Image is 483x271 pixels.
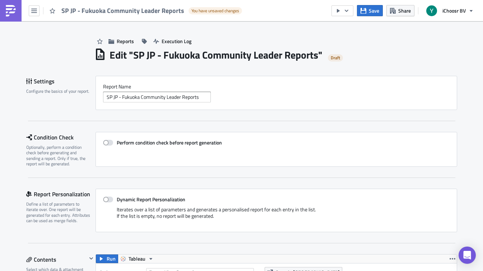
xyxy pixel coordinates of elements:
[331,55,340,61] span: Draft
[107,254,116,263] span: Run
[105,36,138,47] button: Reports
[103,83,450,90] label: Report Nam﻿e
[26,189,96,199] div: Report Personalization
[118,254,156,263] button: Tableau
[150,36,195,47] button: Execution Log
[26,254,87,265] div: Contents
[26,132,96,143] div: Condition Check
[117,37,134,45] span: Reports
[96,254,118,263] button: Run
[129,254,145,263] span: Tableau
[398,7,411,14] span: Share
[103,206,450,225] div: Iterates over a list of parameters and generates a personalised report for each entry in the list...
[5,5,17,17] img: PushMetrics
[422,3,478,19] button: iChoosr BV
[26,201,91,224] div: Define a list of parameters to iterate over. One report will be generated for each entry. Attribu...
[87,254,96,263] button: Hide content
[426,5,438,17] img: Avatar
[459,247,476,264] div: Open Intercom Messenger
[61,6,185,15] span: SP JP - Fukuoka Community Leader Reports
[162,37,191,45] span: Execution Log
[117,196,185,203] strong: Dynamic Report Personalization
[442,7,466,14] span: iChoosr BV
[369,7,379,14] span: Save
[110,49,322,61] h1: Edit " SP JP - Fukuoka Community Leader Reports "
[26,144,91,167] div: Optionally, perform a condition check before generating and sending a report. Only if true, the r...
[26,76,96,87] div: Settings
[357,5,383,16] button: Save
[26,88,91,94] div: Configure the basics of your report.
[386,5,414,16] button: Share
[191,8,239,14] span: You have unsaved changes
[117,139,222,146] strong: Perform condition check before report generation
